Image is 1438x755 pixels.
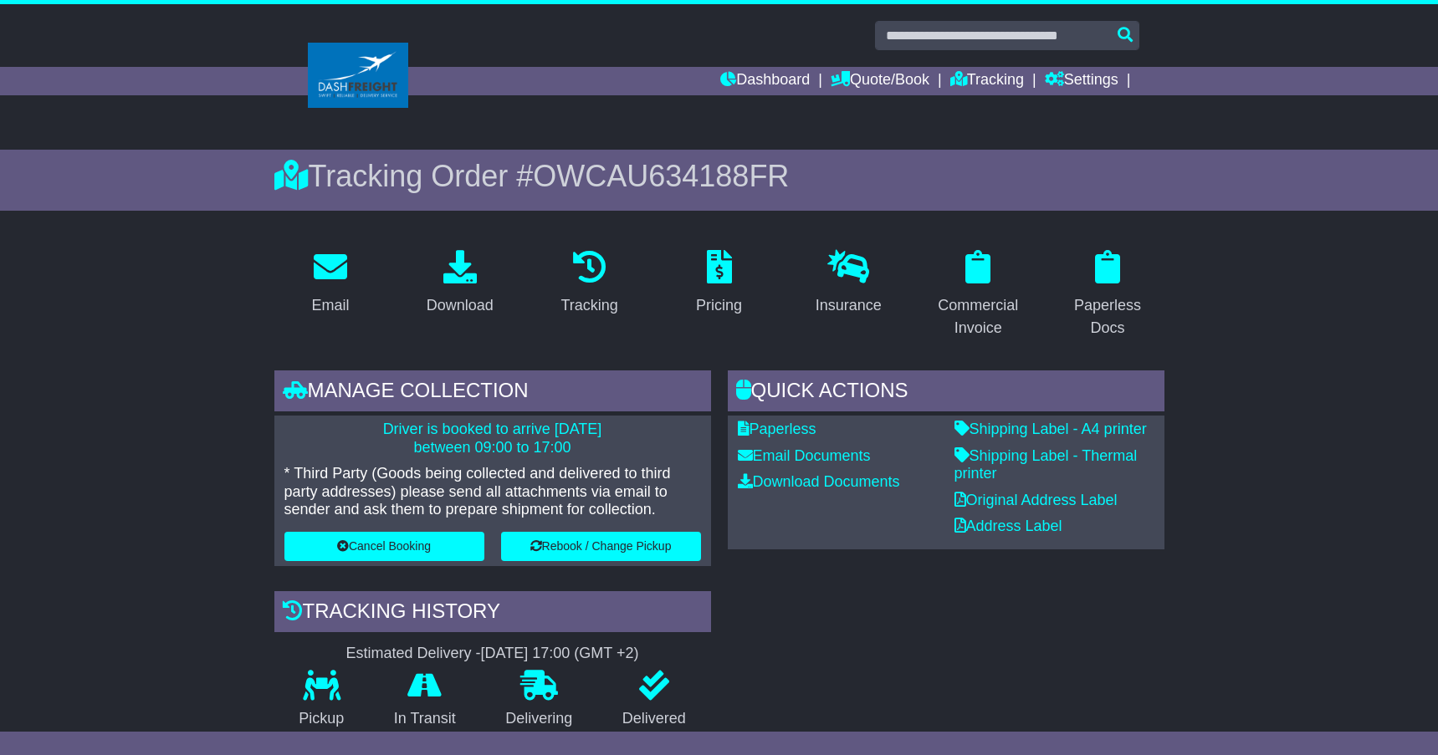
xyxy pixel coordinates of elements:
div: [DATE] 17:00 (GMT +2) [481,645,639,663]
p: * Third Party (Goods being collected and delivered to third party addresses) please send all atta... [284,465,701,519]
div: Tracking Order # [274,158,1164,194]
a: Address Label [954,518,1062,534]
div: Download [427,294,494,317]
a: Pricing [685,244,753,323]
a: Email [300,244,360,323]
p: Delivered [597,710,711,728]
button: Rebook / Change Pickup [501,532,701,561]
a: Download [416,244,504,323]
div: Manage collection [274,370,711,416]
p: In Transit [369,710,481,728]
div: Tracking [560,294,617,317]
div: Insurance [816,294,882,317]
a: Insurance [805,244,893,323]
a: Paperless [738,421,816,437]
a: Dashboard [720,67,810,95]
a: Shipping Label - Thermal printer [954,447,1138,482]
a: Settings [1045,67,1118,95]
button: Cancel Booking [284,532,484,561]
div: Tracking history [274,591,711,636]
a: Email Documents [738,447,871,464]
a: Commercial Invoice [922,244,1035,345]
p: Delivering [481,710,598,728]
a: Quote/Book [831,67,929,95]
div: Paperless Docs [1062,294,1154,339]
a: Shipping Label - A4 printer [954,421,1147,437]
p: Driver is booked to arrive [DATE] between 09:00 to 17:00 [284,421,701,457]
a: Download Documents [738,473,900,490]
a: Tracking [950,67,1024,95]
div: Email [311,294,349,317]
div: Pricing [696,294,742,317]
a: Tracking [550,244,628,323]
div: Quick Actions [728,370,1164,416]
p: Pickup [274,710,370,728]
div: Commercial Invoice [933,294,1024,339]
div: Estimated Delivery - [274,645,711,663]
a: Paperless Docs [1052,244,1164,345]
a: Original Address Label [954,492,1118,508]
span: OWCAU634188FR [533,159,789,193]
